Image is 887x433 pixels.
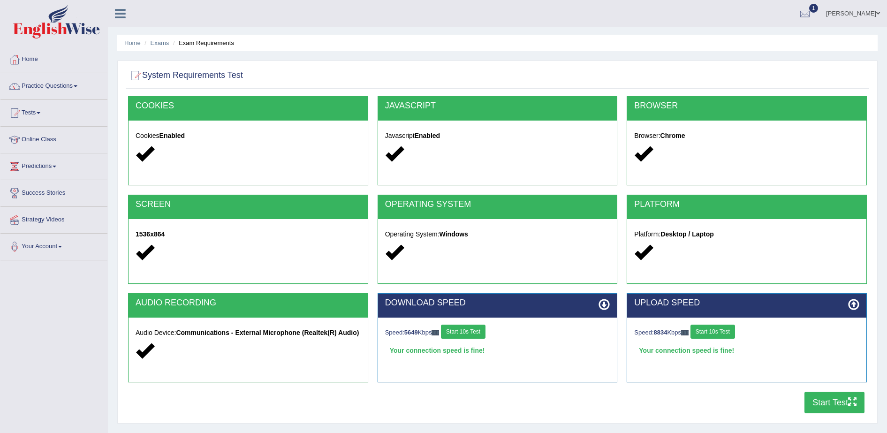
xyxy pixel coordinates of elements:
[171,38,234,47] li: Exam Requirements
[0,180,107,204] a: Success Stories
[681,330,689,335] img: ajax-loader-fb-connection.gif
[159,132,185,139] strong: Enabled
[804,392,864,413] button: Start Test
[128,68,243,83] h2: System Requirements Test
[0,153,107,177] a: Predictions
[0,234,107,257] a: Your Account
[136,101,361,111] h2: COOKIES
[660,132,685,139] strong: Chrome
[654,329,667,336] strong: 8834
[660,230,714,238] strong: Desktop / Laptop
[0,46,107,70] a: Home
[385,231,610,238] h5: Operating System:
[634,325,859,341] div: Speed: Kbps
[809,4,819,13] span: 1
[634,298,859,308] h2: UPLOAD SPEED
[151,39,169,46] a: Exams
[136,132,361,139] h5: Cookies
[415,132,440,139] strong: Enabled
[124,39,141,46] a: Home
[385,298,610,308] h2: DOWNLOAD SPEED
[0,207,107,230] a: Strategy Videos
[634,343,859,357] div: Your connection speed is fine!
[440,230,468,238] strong: Windows
[136,230,165,238] strong: 1536x864
[634,132,859,139] h5: Browser:
[385,200,610,209] h2: OPERATING SYSTEM
[0,127,107,150] a: Online Class
[136,200,361,209] h2: SCREEN
[690,325,735,339] button: Start 10s Test
[432,330,439,335] img: ajax-loader-fb-connection.gif
[136,329,361,336] h5: Audio Device:
[385,101,610,111] h2: JAVASCRIPT
[634,200,859,209] h2: PLATFORM
[634,101,859,111] h2: BROWSER
[385,343,610,357] div: Your connection speed is fine!
[404,329,418,336] strong: 5649
[441,325,485,339] button: Start 10s Test
[176,329,359,336] strong: Communications - External Microphone (Realtek(R) Audio)
[385,325,610,341] div: Speed: Kbps
[0,73,107,97] a: Practice Questions
[634,231,859,238] h5: Platform:
[0,100,107,123] a: Tests
[136,298,361,308] h2: AUDIO RECORDING
[385,132,610,139] h5: Javascript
